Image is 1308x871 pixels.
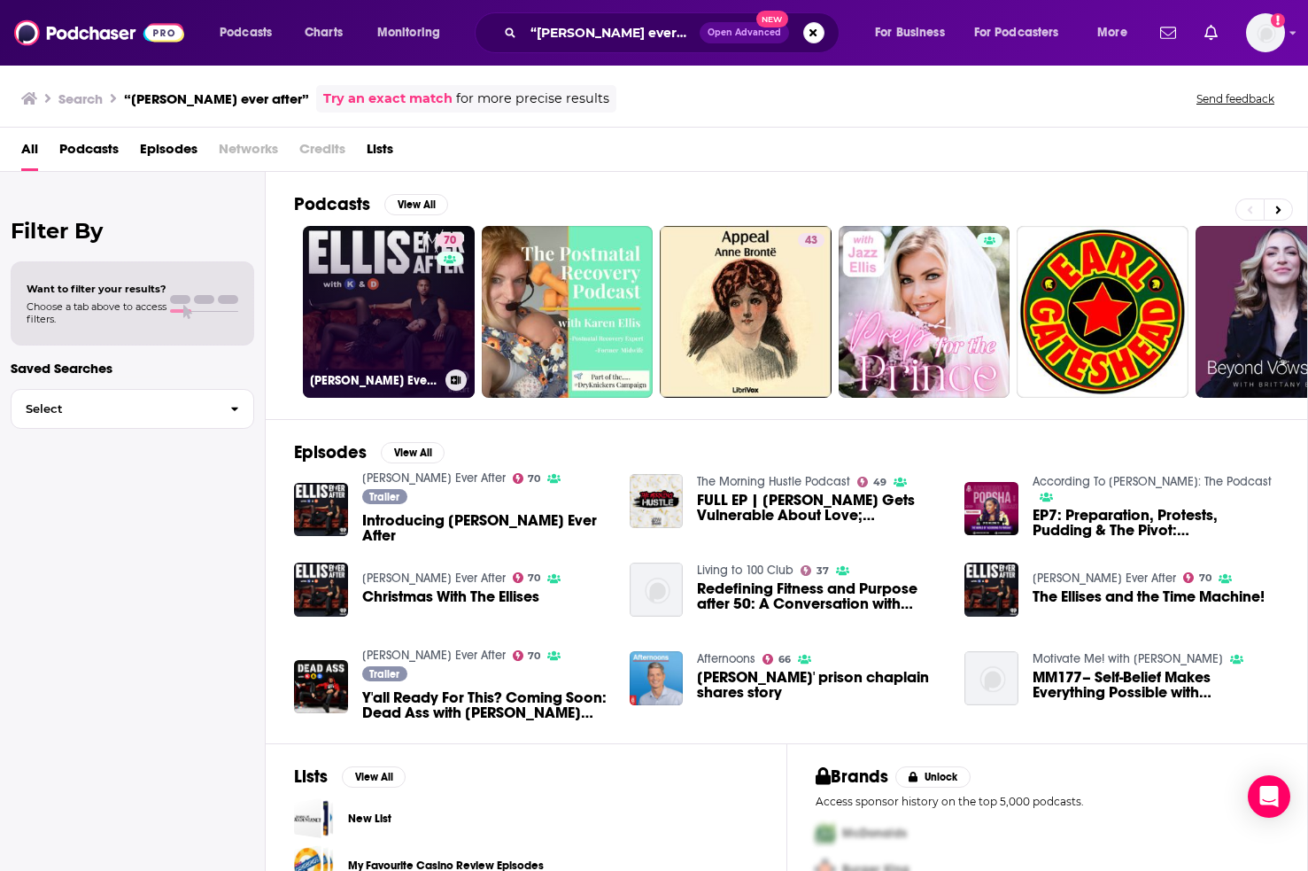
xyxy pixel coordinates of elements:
a: Peter Ellis' prison chaplain shares story [630,651,684,705]
img: The Ellises and the Time Machine! [964,563,1018,617]
h2: Brands [816,766,889,788]
span: Networks [219,135,278,171]
div: Open Intercom Messenger [1248,775,1290,818]
h3: [PERSON_NAME] Ever After [310,373,438,388]
a: The Ellises and the Time Machine! [1033,589,1265,604]
a: Ellis Ever After [362,571,506,586]
a: Show notifications dropdown [1197,18,1225,48]
span: For Business [875,20,945,45]
span: Open Advanced [708,28,781,37]
span: Y'all Ready For This? Coming Soon: Dead Ass with [PERSON_NAME] and [PERSON_NAME] [362,690,608,720]
button: open menu [365,19,463,47]
h2: Filter By [11,218,254,244]
img: FULL EP | Kodak Black Gets Vulnerable About Love; Elmo is on LinkedIn Open to Work; Devale and Kh... [630,474,684,528]
span: Redefining Fitness and Purpose after 50: A Conversation with [PERSON_NAME] [697,581,943,611]
button: open menu [963,19,1085,47]
button: View All [381,442,445,463]
img: Introducing Ellis Ever After [294,483,348,537]
button: View All [384,194,448,215]
span: 43 [805,232,817,250]
a: Ellis Ever After [362,648,506,663]
img: Y'all Ready For This? Coming Soon: Dead Ass with Khadeen and Devale Ellis [294,660,348,714]
span: FULL EP | [PERSON_NAME] Gets Vulnerable About Love; [PERSON_NAME] is on LinkedIn Open to Work; [P... [697,493,943,523]
button: open menu [1085,19,1149,47]
a: PodcastsView All [294,193,448,215]
a: Episodes [140,135,197,171]
span: Select [12,403,216,415]
img: First Pro Logo [809,815,842,852]
svg: Add a profile image [1271,13,1285,27]
span: Trailer [369,492,399,502]
span: Introducing [PERSON_NAME] Ever After [362,513,608,543]
a: Ellis Ever After [1033,571,1176,586]
a: Christmas With The Ellises [362,589,539,604]
h2: Podcasts [294,193,370,215]
a: EP7: Preparation, Protests, Pudding & The Pivot: 'Ellis' Ever After! [1033,508,1279,538]
span: 70 [528,475,540,483]
a: Christmas With The Ellises [294,563,348,617]
span: 49 [873,478,886,486]
a: Charts [293,19,353,47]
button: Select [11,389,254,429]
span: For Podcasters [974,20,1059,45]
a: 70[PERSON_NAME] Ever After [303,226,475,398]
a: 70 [1183,572,1211,583]
span: Monitoring [377,20,440,45]
button: Unlock [895,766,971,788]
span: 70 [1199,574,1211,582]
button: open menu [207,19,295,47]
a: 70 [513,650,541,661]
span: Podcasts [220,20,272,45]
a: 66 [762,654,791,665]
span: 66 [778,656,791,664]
button: Show profile menu [1246,13,1285,52]
img: Podchaser - Follow, Share and Rate Podcasts [14,16,184,50]
a: Y'all Ready For This? Coming Soon: Dead Ass with Khadeen and Devale Ellis [362,690,608,720]
a: 43 [660,226,832,398]
h2: Lists [294,766,328,788]
input: Search podcasts, credits, & more... [523,19,700,47]
p: Saved Searches [11,360,254,377]
a: 43 [798,233,824,247]
a: Podcasts [59,135,119,171]
h2: Episodes [294,441,367,463]
a: Lists [367,135,393,171]
a: 70 [513,572,541,583]
a: According To Porsha: The Podcast [1033,474,1272,489]
a: Living to 100 Club [697,563,793,578]
button: Open AdvancedNew [700,22,789,43]
a: MM177– Self-Belief Makes Everything Possible with Kat Ellis McIntyre [964,651,1018,705]
span: Logged in as ElaineatWink [1246,13,1285,52]
span: 70 [528,574,540,582]
a: All [21,135,38,171]
button: View All [342,766,406,788]
a: Motivate Me! with Lynette Renda [1033,651,1223,666]
span: EP7: Preparation, Protests, Pudding & The Pivot: '[PERSON_NAME]' Ever After! [1033,508,1279,538]
button: Send feedback [1191,91,1280,106]
img: Redefining Fitness and Purpose after 50: A Conversation with Graham Elliss [630,563,684,617]
span: More [1097,20,1127,45]
a: Redefining Fitness and Purpose after 50: A Conversation with Graham Elliss [697,581,943,611]
a: MM177– Self-Belief Makes Everything Possible with Kat Ellis McIntyre [1033,670,1279,700]
a: ListsView All [294,766,406,788]
p: Access sponsor history on the top 5,000 podcasts. [816,795,1280,808]
a: 49 [857,477,886,487]
span: 70 [444,232,456,250]
span: 37 [817,567,829,575]
button: open menu [863,19,967,47]
span: 70 [528,652,540,660]
a: New List [294,798,334,838]
a: Introducing Ellis Ever After [362,513,608,543]
a: Ellis Ever After [362,470,506,486]
span: Credits [299,135,345,171]
a: Try an exact match [323,89,453,109]
span: Trailer [369,669,399,680]
img: User Profile [1246,13,1285,52]
span: for more precise results [456,89,609,109]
